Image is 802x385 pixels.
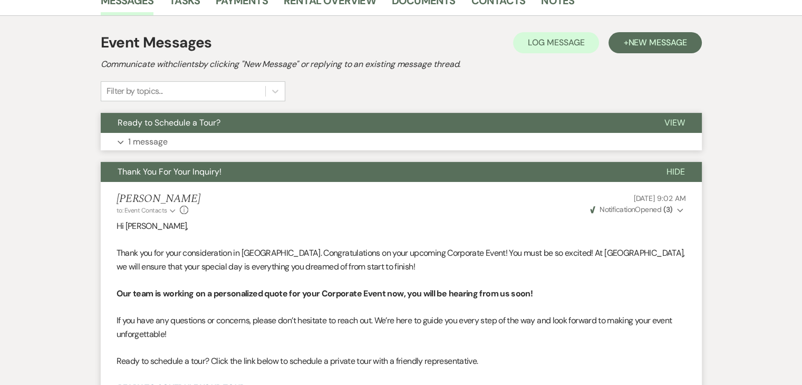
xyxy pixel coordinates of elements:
span: Ready to Schedule a Tour? [118,117,220,128]
strong: Our team is working on a personalized quote for your Corporate Event now, you will be hearing fro... [117,288,533,299]
span: View [664,117,685,128]
span: to: Event Contacts [117,206,167,215]
div: Filter by topics... [107,85,163,98]
h5: [PERSON_NAME] [117,192,200,206]
button: Ready to Schedule a Tour? [101,113,648,133]
button: to: Event Contacts [117,206,177,215]
button: Log Message [513,32,599,53]
p: Hi [PERSON_NAME], [117,219,686,233]
strong: ( 3 ) [663,205,672,214]
span: Thank you for your consideration in [GEOGRAPHIC_DATA]. Congratulations on your upcoming Corporate... [117,247,685,272]
button: NotificationOpened (3) [588,204,686,215]
button: Thank You For Your Inquiry! [101,162,650,182]
h2: Communicate with clients by clicking "New Message" or replying to an existing message thread. [101,58,702,71]
span: Ready to schedule a tour? Click the link below to schedule a private tour with a friendly represe... [117,355,478,367]
span: Log Message [528,37,584,48]
button: +New Message [608,32,701,53]
p: If you have any questions or concerns, please don’t hesitate to reach out. We’re here to guide yo... [117,314,686,341]
span: Thank You For Your Inquiry! [118,166,221,177]
button: Hide [650,162,702,182]
span: [DATE] 9:02 AM [633,194,685,203]
span: New Message [628,37,687,48]
span: Notification [600,205,635,214]
h1: Event Messages [101,32,212,54]
button: View [648,113,702,133]
button: 1 message [101,133,702,151]
span: Opened [590,205,673,214]
p: 1 message [128,135,168,149]
span: Hide [666,166,685,177]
